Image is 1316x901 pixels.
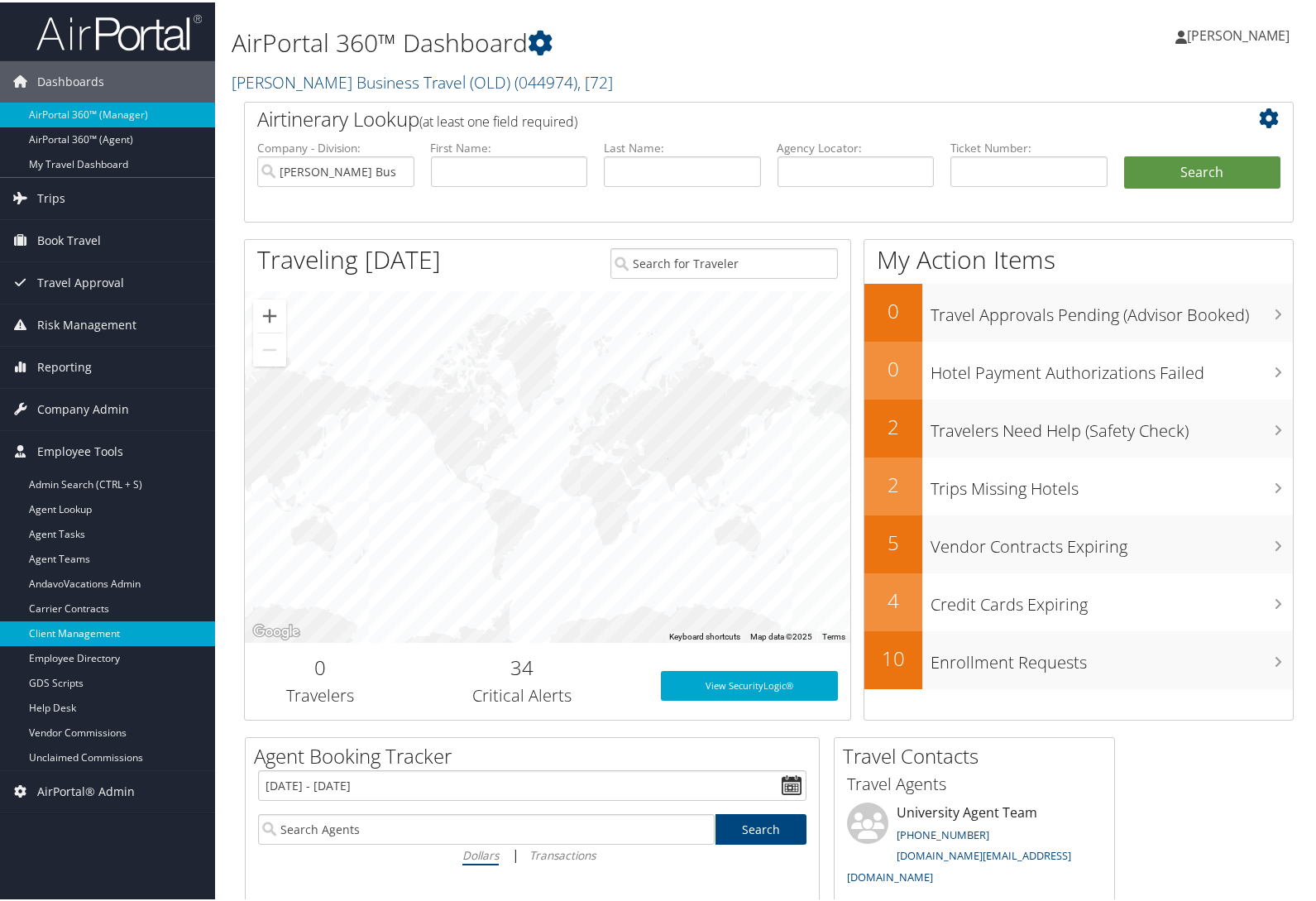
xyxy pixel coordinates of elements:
[864,352,922,381] h2: 0
[37,429,123,470] span: Employee Tools
[37,386,129,428] span: Company Admin
[37,344,92,386] span: Reporting
[431,137,588,154] label: First Name:
[37,59,104,100] span: Dashboards
[778,137,935,154] label: Agency Locator:
[257,240,441,275] h1: Traveling [DATE]
[843,740,1114,768] h2: Travel Contacts
[37,769,135,810] span: AirPortal® Admin
[529,845,596,860] i: Transactions
[409,651,636,679] h2: 34
[254,740,819,768] h2: Agent Booking Tracker
[37,302,136,343] span: Risk Management
[864,339,1293,397] a: 0Hotel Payment Authorizations Failed
[950,137,1108,154] label: Ticket Number:
[864,455,1293,513] a: 2Trips Missing Hotels
[1124,154,1281,187] button: Search
[864,642,922,670] h2: 10
[715,812,807,842] a: Search
[419,110,577,128] span: (at least one field required)
[409,682,636,705] h3: Critical Alerts
[514,69,577,91] span: ( 044974 )
[931,640,1293,672] h3: Enrollment Requests
[257,651,384,679] h2: 0
[897,825,989,840] a: [PHONE_NUMBER]
[1175,8,1306,58] a: [PERSON_NAME]
[931,409,1293,440] h3: Travelers Need Help (Safety Check)
[864,410,922,439] h2: 2
[37,175,65,217] span: Trips
[253,331,286,364] button: Zoom out
[232,23,948,58] h1: AirPortal 360™ Dashboard
[232,69,613,91] a: [PERSON_NAME] Business Travel (OLD)
[604,137,761,154] label: Last Name:
[258,842,806,863] div: |
[577,69,613,91] span: , [ 72 ]
[36,11,202,50] img: airportal-logo.png
[249,619,304,640] img: Google
[257,103,1193,131] h2: Airtinerary Lookup
[864,629,1293,687] a: 10Enrollment Requests
[839,800,1110,889] li: University Agent Team
[661,669,838,698] a: View SecurityLogic®
[258,812,715,842] input: Search Agents
[462,845,499,860] i: Dollars
[253,297,286,330] button: Zoom in
[864,584,922,612] h2: 4
[37,260,124,301] span: Travel Approval
[257,682,384,705] h3: Travelers
[864,526,922,554] h2: 5
[864,240,1293,275] h1: My Action Items
[864,571,1293,629] a: 4Credit Cards Expiring
[864,468,922,496] h2: 2
[822,630,845,639] a: Terms (opens in new tab)
[931,293,1293,324] h3: Travel Approvals Pending (Advisor Booked)
[864,295,922,323] h2: 0
[610,246,838,276] input: Search for Traveler
[864,513,1293,571] a: 5Vendor Contracts Expiring
[249,619,304,640] a: Open this area in Google Maps (opens a new window)
[931,525,1293,556] h3: Vendor Contracts Expiring
[931,351,1293,382] h3: Hotel Payment Authorizations Failed
[931,582,1293,614] h3: Credit Cards Expiring
[847,770,1102,793] h3: Travel Agents
[750,630,812,639] span: Map data ©2025
[847,846,1071,882] a: [DOMAIN_NAME][EMAIL_ADDRESS][DOMAIN_NAME]
[257,137,414,154] label: Company - Division:
[37,218,101,259] span: Book Travel
[931,467,1293,498] h3: Trips Missing Hotels
[669,629,740,640] button: Keyboard shortcuts
[864,281,1293,339] a: 0Travel Approvals Pending (Advisor Booked)
[1187,24,1290,42] span: [PERSON_NAME]
[864,397,1293,455] a: 2Travelers Need Help (Safety Check)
